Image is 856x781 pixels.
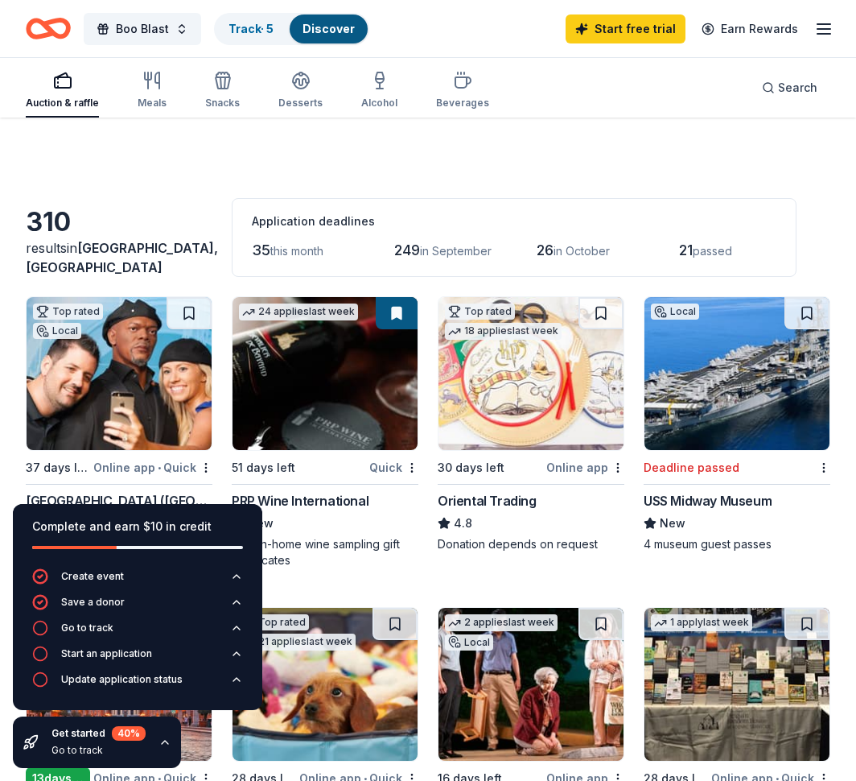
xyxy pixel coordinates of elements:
div: Local [33,323,81,339]
button: Go to track [32,620,243,646]
button: Search [749,72,830,104]
div: 40 % [112,726,146,741]
span: in October [554,244,610,258]
div: 1 apply last week [651,614,752,631]
div: Update application status [61,673,183,686]
div: 21 applies last week [239,634,356,651]
span: 26 [537,242,554,258]
a: Home [26,10,71,48]
button: Snacks [205,64,240,118]
div: Save a donor [61,596,125,609]
span: in September [420,244,492,258]
div: PRP Wine International [232,491,368,510]
div: Top rated [445,304,515,320]
div: 51 days left [232,458,295,477]
div: 30 days left [438,458,504,477]
div: 18 applies last week [445,323,562,340]
div: Two in-home wine sampling gift certificates [232,536,418,568]
div: Local [445,634,493,651]
img: Image for Oriental Trading [438,297,623,450]
button: Update application status [32,671,243,697]
button: Start an application [32,646,243,671]
div: Get started [51,726,146,741]
div: Beverages [436,97,489,110]
div: 310 [26,206,212,238]
div: Donation depends on request [438,536,624,552]
img: Image for Penguin Random House Education [644,608,829,761]
span: in [26,240,218,275]
div: Create event [61,570,124,583]
div: Go to track [51,744,146,757]
div: Snacks [205,97,240,110]
div: 2 applies last week [445,614,558,631]
a: Image for Hollywood Wax Museum (Hollywood)Top ratedLocal37 days leftOnline app•Quick[GEOGRAPHIC_D... [26,296,212,568]
a: Image for USS Midway MuseumLocalDeadline passedUSS Midway MuseumNew4 museum guest passes [644,296,830,552]
div: 24 applies last week [239,304,358,320]
img: Image for PRP Wine International [233,297,418,450]
span: passed [693,244,732,258]
a: Track· 5 [228,22,274,35]
a: Image for PRP Wine International24 applieslast week51 days leftQuickPRP Wine InternationalNewTwo ... [232,296,418,568]
button: Create event [32,568,243,594]
div: Start an application [61,647,152,660]
div: results [26,238,212,277]
div: Auction & raffle [26,97,99,110]
div: Complete and earn $10 in credit [32,517,243,536]
div: USS Midway Museum [644,491,772,510]
img: Image for Hollywood Wax Museum (Hollywood) [27,297,212,450]
a: Discover [302,22,355,35]
div: Online app Quick [93,457,212,477]
button: Auction & raffle [26,64,99,118]
div: Quick [369,457,418,477]
span: Boo Blast [116,19,169,39]
img: Image for BarkBox [233,608,418,761]
span: 249 [394,242,420,258]
div: 4 museum guest passes [644,536,830,552]
button: Alcohol [361,64,397,118]
button: Track· 5Discover [214,13,369,45]
a: Image for Oriental TradingTop rated18 applieslast week30 days leftOnline appOriental Trading4.8Do... [438,296,624,552]
div: Oriental Trading [438,491,537,510]
span: this month [270,244,323,258]
span: 35 [252,242,270,258]
a: Earn Rewards [692,14,808,43]
div: Desserts [278,97,323,110]
span: 21 [679,242,693,258]
span: 4.8 [454,514,472,533]
span: Search [778,78,817,97]
div: 37 days left [26,458,90,477]
div: Top rated [33,304,103,320]
img: Image for USS Midway Museum [644,297,829,450]
button: Desserts [278,64,323,118]
div: Alcohol [361,97,397,110]
button: Meals [138,64,167,118]
button: Boo Blast [84,13,201,45]
span: New [660,514,685,533]
div: Application deadlines [252,212,776,231]
div: Go to track [61,622,113,634]
span: [GEOGRAPHIC_DATA], [GEOGRAPHIC_DATA] [26,240,218,275]
div: Local [651,304,699,320]
a: Start free trial [566,14,685,43]
button: Beverages [436,64,489,118]
div: Deadline passed [644,458,739,477]
div: Meals [138,97,167,110]
span: • [158,461,161,474]
div: Online app [546,457,624,477]
img: Image for South Coast Repertory [438,608,623,761]
button: Save a donor [32,594,243,620]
